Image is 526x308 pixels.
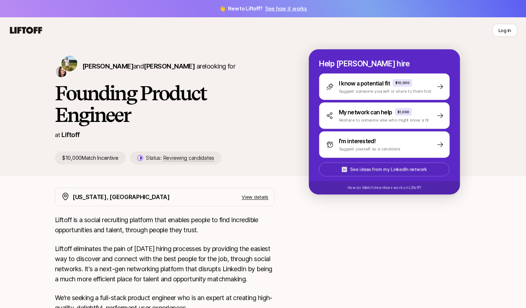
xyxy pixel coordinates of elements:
[73,192,170,202] p: [US_STATE], [GEOGRAPHIC_DATA]
[133,62,195,70] span: and
[82,62,133,70] span: [PERSON_NAME]
[55,151,126,164] p: $10,000 Match Incentive
[55,244,275,284] p: Liftoff eliminates the pain of [DATE] hiring processes by providing the easiest way to discover a...
[55,130,60,140] p: at
[146,154,214,162] p: Status:
[219,4,307,13] span: 👋 New to Liftoff?
[265,5,307,12] a: See how it works
[55,82,275,126] h1: Founding Product Engineer
[56,66,67,77] img: Eleanor Morgan
[492,24,517,37] button: Log in
[82,61,235,71] p: are looking for
[144,62,195,70] span: [PERSON_NAME]
[61,56,77,71] img: Tyler Kieft
[61,131,79,138] a: Liftoff
[319,60,449,68] p: Help [PERSON_NAME] hire
[163,155,214,161] span: Reviewing candidates
[242,193,268,201] p: View details
[55,215,275,235] p: Liftoff is a social recruiting platform that enables people to find incredible opportunities and ...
